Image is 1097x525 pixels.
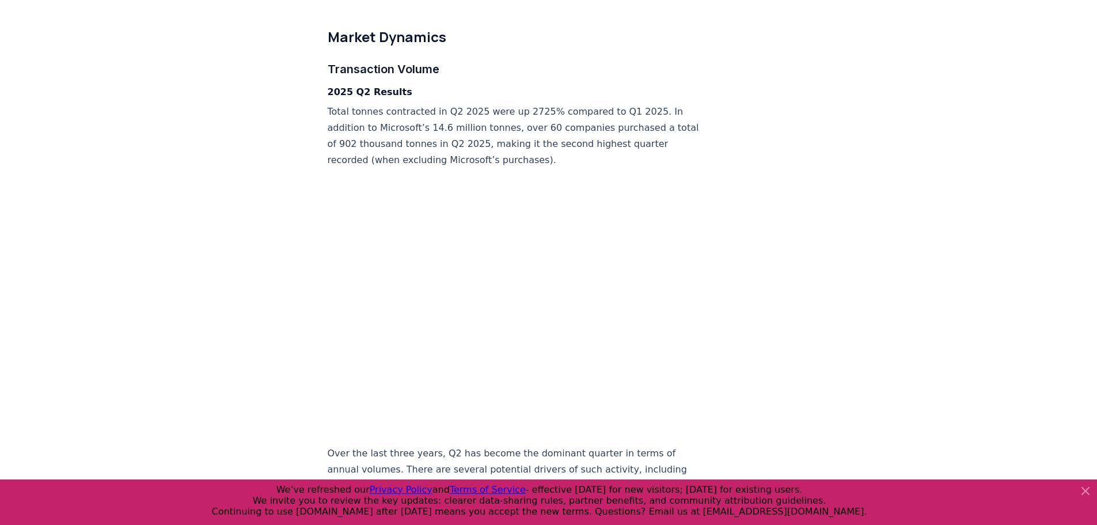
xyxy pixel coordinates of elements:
h2: Market Dynamics [328,28,709,46]
p: Total tonnes contracted in Q2 2025 were up 2725% compared to Q1 2025. In addition to Microsoft’s ... [328,104,709,168]
iframe: Stacked Columns [328,180,709,434]
h4: 2025 Q2 Results [328,85,709,99]
h3: Transaction Volume [328,60,709,78]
